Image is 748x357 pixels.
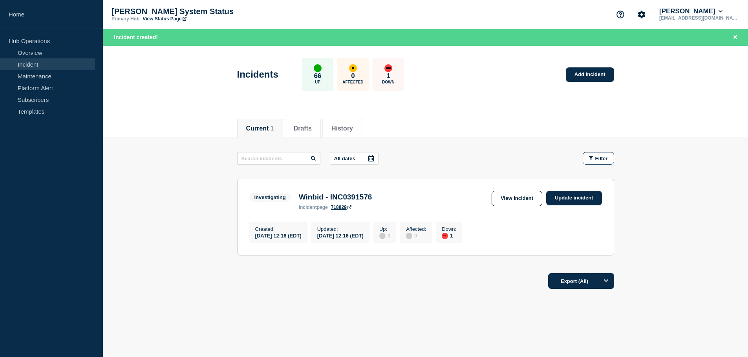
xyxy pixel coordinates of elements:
[271,125,274,132] span: 1
[595,156,608,161] span: Filter
[612,6,629,23] button: Support
[314,64,322,72] div: up
[330,152,379,165] button: All dates
[379,233,386,239] div: disabled
[342,80,363,84] p: Affected
[294,125,312,132] button: Drafts
[379,226,390,232] p: Up :
[112,7,269,16] p: [PERSON_NAME] System Status
[114,34,158,40] span: Incident created!
[351,72,355,80] p: 0
[566,67,614,82] a: Add incident
[331,125,353,132] button: History
[299,193,372,201] h3: Winbid - INC0391576
[386,72,390,80] p: 1
[598,273,614,289] button: Options
[658,7,724,15] button: [PERSON_NAME]
[315,80,320,84] p: Up
[633,6,650,23] button: Account settings
[299,205,328,210] p: page
[384,64,392,72] div: down
[317,232,364,239] div: [DATE] 12:16 (EDT)
[492,191,542,206] a: View incident
[255,226,302,232] p: Created :
[237,69,278,80] h1: Incidents
[406,233,412,239] div: disabled
[237,152,320,165] input: Search incidents
[317,226,364,232] p: Updated :
[406,226,426,232] p: Affected :
[331,205,351,210] a: 718829
[442,233,448,239] div: down
[249,193,291,202] span: Investigating
[583,152,614,165] button: Filter
[349,64,357,72] div: affected
[406,232,426,239] div: 0
[314,72,321,80] p: 66
[730,33,740,42] button: Close banner
[246,125,274,132] button: Current 1
[379,232,390,239] div: 0
[548,273,614,289] button: Export (All)
[255,232,302,239] div: [DATE] 12:16 (EDT)
[658,15,739,21] p: [EMAIL_ADDRESS][DOMAIN_NAME]
[299,205,317,210] span: incident
[334,156,355,161] p: All dates
[442,232,456,239] div: 1
[143,16,186,22] a: View Status Page
[382,80,395,84] p: Down
[546,191,602,205] a: Update incident
[112,16,139,22] p: Primary Hub
[442,226,456,232] p: Down :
